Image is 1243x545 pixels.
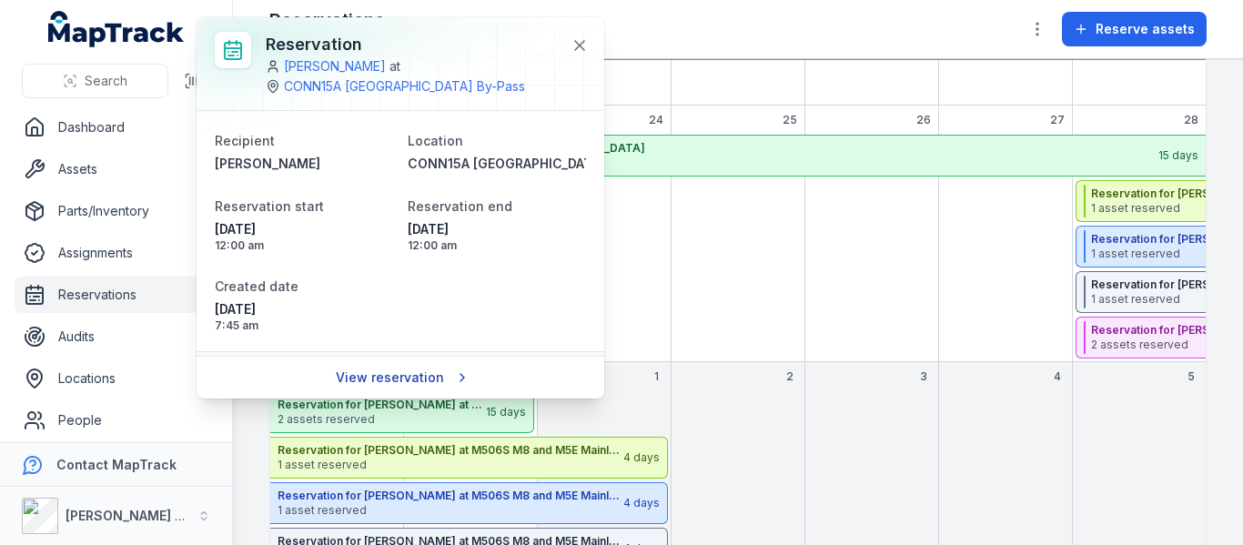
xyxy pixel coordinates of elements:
a: Reservations [15,277,217,313]
span: [DATE] [215,300,393,318]
a: Audits [15,318,217,355]
button: Reservation for [PERSON_NAME] at CONN15A [GEOGRAPHIC_DATA]2 assets reserved15 days [270,135,1206,177]
span: 26 [916,113,931,127]
a: Locations [15,360,217,397]
strong: Reservation for [PERSON_NAME] at CONN15A [GEOGRAPHIC_DATA] [278,398,484,412]
span: [DATE] [215,220,393,238]
span: 28 [1184,113,1198,127]
span: 2 assets reserved [278,412,484,427]
a: [PERSON_NAME] [215,155,393,173]
span: at [389,57,400,76]
span: 12:00 am [408,238,586,253]
time: 9/8/2025, 7:45:09 AM [215,300,393,333]
span: 24 [649,113,663,127]
span: Created date [215,278,298,294]
span: 7:45 am [215,318,393,333]
strong: Reservation for [PERSON_NAME] at M506S M8 and M5E Mainline Tunnels [278,443,621,458]
span: 12:00 am [215,238,393,253]
button: Reserve assets [1062,12,1207,46]
span: 5 [1187,369,1195,384]
strong: Contact MapTrack [56,457,177,472]
span: 1 asset reserved [278,458,621,472]
strong: [PERSON_NAME] Group [66,508,215,523]
span: 2 [786,369,793,384]
button: Reservation for [PERSON_NAME] at M506S M8 and M5E Mainline Tunnels1 asset reserved4 days [270,482,668,524]
span: Location [408,133,463,148]
time: 9/30/2025, 12:00:00 AM [408,220,586,253]
a: Assets [15,151,217,187]
span: 4 [1054,369,1061,384]
span: 1 asset reserved [278,503,621,518]
span: Recipient [215,133,275,148]
span: CONN15A [GEOGRAPHIC_DATA] By-Pass [408,156,660,171]
button: Reservation for [PERSON_NAME] at M506S M8 and M5E Mainline Tunnels1 asset reserved4 days [270,437,668,479]
button: Reservation for [PERSON_NAME] at CONN15A [GEOGRAPHIC_DATA]2 assets reserved15 days [270,391,534,433]
time: 9/16/2025, 12:00:00 AM [215,220,393,253]
a: People [15,402,217,439]
strong: Reservation for [PERSON_NAME] at CONN15A [GEOGRAPHIC_DATA] [278,141,1157,156]
span: 27 [1050,113,1065,127]
a: Parts/Inventory [15,193,217,229]
span: [DATE] [408,220,586,238]
span: Reservation start [215,198,324,214]
a: View reservation [324,360,478,395]
span: Reservation end [408,198,512,214]
h2: Reservations [269,7,463,33]
a: Assignments [15,235,217,271]
a: CONN15A [GEOGRAPHIC_DATA] By-Pass [284,77,525,96]
strong: Reservation for [PERSON_NAME] at M506S M8 and M5E Mainline Tunnels [278,489,621,503]
a: CONN15A [GEOGRAPHIC_DATA] By-Pass [408,155,586,173]
a: Dashboard [15,109,217,146]
span: Reserve assets [1096,20,1195,38]
h3: Reservation [266,32,557,57]
button: Search [22,64,168,98]
span: 1 [654,369,659,384]
span: 3 [920,369,927,384]
span: 25 [783,113,797,127]
a: MapTrack [48,11,185,47]
span: 2 assets reserved [278,156,1157,170]
span: Search [85,72,127,90]
a: [PERSON_NAME] [284,57,386,76]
